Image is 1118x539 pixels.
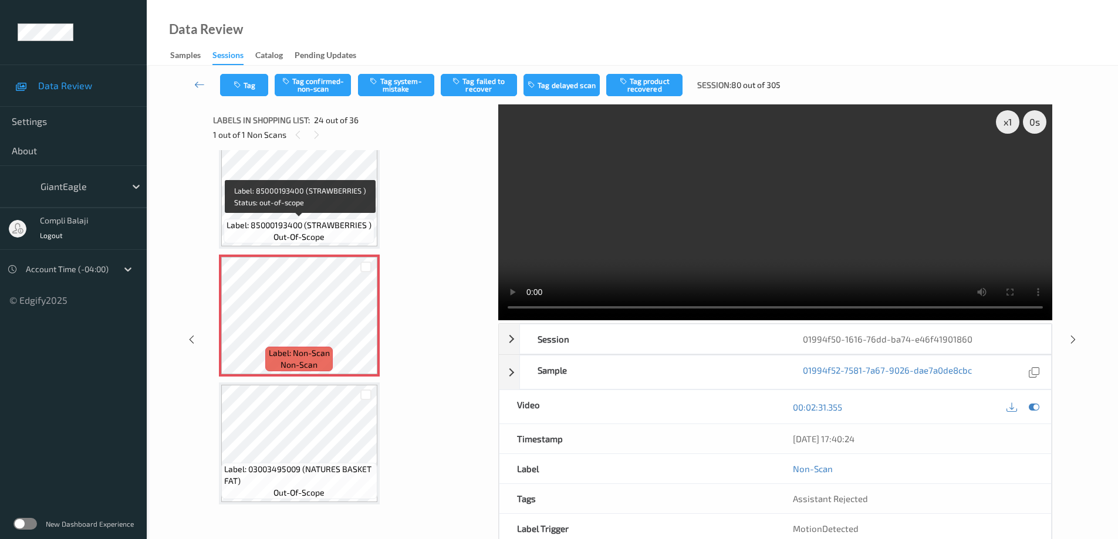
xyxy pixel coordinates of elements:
[606,74,683,96] button: Tag product recovered
[213,114,310,126] span: Labels in shopping list:
[731,79,781,91] span: 80 out of 305
[273,231,325,243] span: out-of-scope
[499,390,775,423] div: Video
[793,433,1033,445] div: [DATE] 17:40:24
[697,79,731,91] span: Session:
[227,219,371,231] span: Label: 85000193400 (STRAWBERRIES )
[281,359,318,371] span: non-scan
[170,49,201,64] div: Samples
[273,487,325,499] span: out-of-scope
[220,74,268,96] button: Tag
[269,347,330,359] span: Label: Non-Scan
[169,23,243,35] div: Data Review
[295,49,356,64] div: Pending Updates
[793,463,833,474] a: Non-Scan
[255,48,295,64] a: Catalog
[255,49,283,64] div: Catalog
[314,114,359,126] span: 24 out of 36
[1023,110,1046,134] div: 0 s
[441,74,517,96] button: Tag failed to recover
[803,364,972,380] a: 01994f52-7581-7a67-9026-dae7a0de8cbc
[212,49,244,65] div: Sessions
[793,401,842,413] a: 00:02:31.355
[295,48,368,64] a: Pending Updates
[275,74,351,96] button: Tag confirmed-non-scan
[499,484,775,513] div: Tags
[358,74,434,96] button: Tag system-mistake
[170,48,212,64] a: Samples
[520,324,785,354] div: Session
[499,454,775,483] div: Label
[499,324,1052,354] div: Session01994f50-1616-76dd-ba74-e46f41901860
[499,424,775,453] div: Timestamp
[212,48,255,65] a: Sessions
[523,74,600,96] button: Tag delayed scan
[520,355,785,389] div: Sample
[224,463,374,487] span: Label: 03003495009 (NATURES BASKET FAT)
[793,493,868,504] span: Assistant Rejected
[499,355,1052,389] div: Sample01994f52-7581-7a67-9026-dae7a0de8cbc
[213,127,490,142] div: 1 out of 1 Non Scans
[996,110,1019,134] div: x 1
[785,324,1051,354] div: 01994f50-1616-76dd-ba74-e46f41901860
